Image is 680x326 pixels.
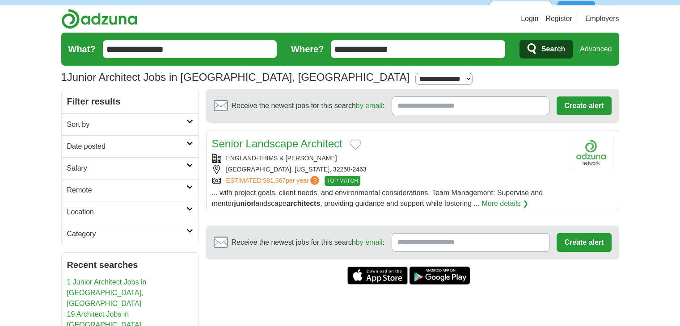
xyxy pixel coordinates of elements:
img: icon_close_no_bg.svg [600,1,619,20]
a: Login [521,13,538,24]
a: More details ❯ [481,198,528,209]
h2: Remote [67,185,186,196]
button: Add to favorite jobs [350,139,361,150]
a: Advanced [580,40,612,58]
p: ¿Tienes sede en [GEOGRAPHIC_DATA]? Seleccione su país para ver trabajos específicos para su ubica... [61,5,410,16]
a: ESTIMATED:$81,367per year? [226,176,321,186]
a: Salary [62,157,199,179]
a: Senior Landscape Architect [212,138,342,150]
span: TOP MATCH [325,176,360,186]
span: $81,367 [263,177,286,184]
a: Remote [62,179,199,201]
div: ENGLAND-THIMS & [PERSON_NAME] [212,154,562,163]
button: Search [520,40,573,59]
span: ... with project goals, client needs, and environmental considerations. Team Management: Supervis... [212,189,543,207]
a: Get the Android app [410,267,470,284]
span: ? [310,176,319,185]
a: by email [356,102,383,109]
h2: Sort by [67,119,186,130]
label: What? [68,42,96,56]
h2: Location [67,207,186,217]
button: Create alert [557,233,611,252]
span: 1 [61,69,67,85]
span: Search [541,40,565,58]
button: Seguir [558,1,595,20]
a: Date posted [62,135,199,157]
label: Where? [291,42,324,56]
strong: junior [234,200,253,207]
h2: Date posted [67,141,186,152]
strong: architects [287,200,321,207]
span: Receive the newest jobs for this search : [232,237,384,248]
a: Sort by [62,113,199,135]
a: Register [545,13,572,24]
h2: Salary [67,163,186,174]
span: Receive the newest jobs for this search : [232,100,384,111]
img: Company logo [569,136,613,169]
a: Get the iPhone app [347,267,408,284]
a: Employers [585,13,619,24]
a: Location [62,201,199,223]
a: by email [356,238,383,246]
h1: Junior Architect Jobs in [GEOGRAPHIC_DATA], [GEOGRAPHIC_DATA] [61,71,410,83]
img: Adzuna logo [61,9,137,29]
h2: Filter results [62,89,199,113]
a: Category [62,223,199,245]
h2: Category [67,229,186,239]
a: 1 Junior Architect Jobs in [GEOGRAPHIC_DATA], [GEOGRAPHIC_DATA] [67,278,147,307]
button: Create alert [557,96,611,115]
div: [GEOGRAPHIC_DATA], [US_STATE], 32258-2463 [212,165,562,174]
h2: Recent searches [67,258,193,272]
